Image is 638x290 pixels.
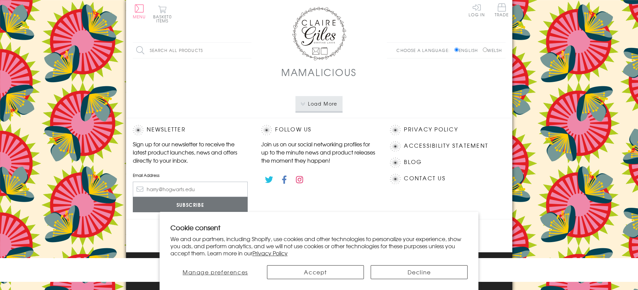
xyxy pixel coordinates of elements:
p: Sign up for our newsletter to receive the latest product launches, news and offers directly to yo... [133,140,248,164]
h1: Mamalicious [281,65,357,79]
input: Welsh [483,48,487,52]
input: Search [245,43,251,58]
label: Email Address [133,172,248,178]
span: Menu [133,14,146,20]
p: Join us on our social networking profiles for up to the minute news and product releases the mome... [261,140,376,164]
input: Subscribe [133,197,248,212]
span: Trade [495,3,509,17]
p: We and our partners, including Shopify, use cookies and other technologies to personalize your ex... [170,235,468,256]
button: Decline [371,265,468,279]
button: Accept [267,265,364,279]
a: Accessibility Statement [404,141,488,150]
button: Load More [295,96,343,111]
a: Privacy Policy [252,249,288,257]
img: Claire Giles Greetings Cards [292,7,346,60]
span: Manage preferences [183,268,248,276]
h2: Newsletter [133,125,248,135]
label: English [454,47,481,53]
input: English [454,48,459,52]
span: 0 items [156,14,172,24]
button: Manage preferences [170,265,260,279]
a: Blog [404,158,422,167]
input: Search all products [133,43,251,58]
input: harry@hogwarts.edu [133,182,248,197]
button: Menu [133,4,146,19]
h2: Cookie consent [170,223,468,232]
button: Basket0 items [153,5,172,23]
a: Trade [495,3,509,18]
p: Choose a language: [396,47,453,53]
label: Welsh [483,47,502,53]
a: Log In [469,3,485,17]
a: Privacy Policy [404,125,458,134]
h2: Follow Us [261,125,376,135]
a: Contact Us [404,174,445,183]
